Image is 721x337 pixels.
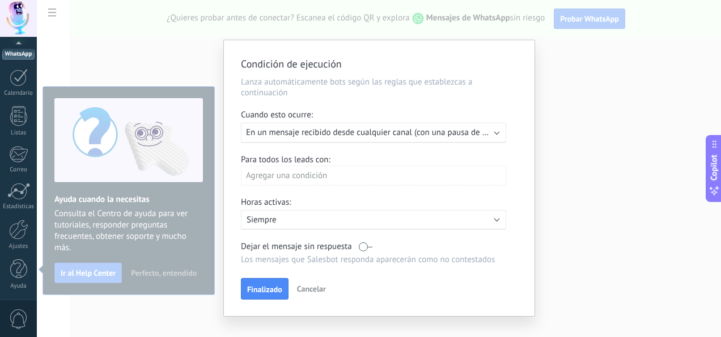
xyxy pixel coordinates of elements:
button: Cancelar [292,280,330,297]
div: Listas [2,129,35,137]
div: Ajustes [2,243,35,250]
div: WhatsApp [2,49,35,60]
h2: Condición de ejecución [241,57,506,71]
div: Horas activas: [241,197,518,210]
span: Cancelar [297,284,326,294]
div: Cuando esto ocurre: [241,109,518,123]
div: Estadísticas [2,203,35,210]
div: Correo [2,166,35,174]
p: Los mensajes que Salesbot responda aparecerán como no contestados [241,254,506,265]
span: Copilot [709,155,720,181]
div: Ayuda [2,283,35,290]
span: En un mensaje recibido desde cualquier canal (con una pausa de un día) [246,127,507,138]
p: Lanza automáticamente bots según las reglas que establezcas a continuación [241,77,518,98]
div: Calendario [2,90,35,97]
div: Para todos los leads con: [241,154,518,165]
p: Siempre [247,214,445,225]
div: Agregar una condición [241,166,506,186]
button: Finalizado [241,278,289,300]
span: Finalizado [247,285,282,293]
span: Dejar el mensaje sin respuesta [241,241,352,252]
